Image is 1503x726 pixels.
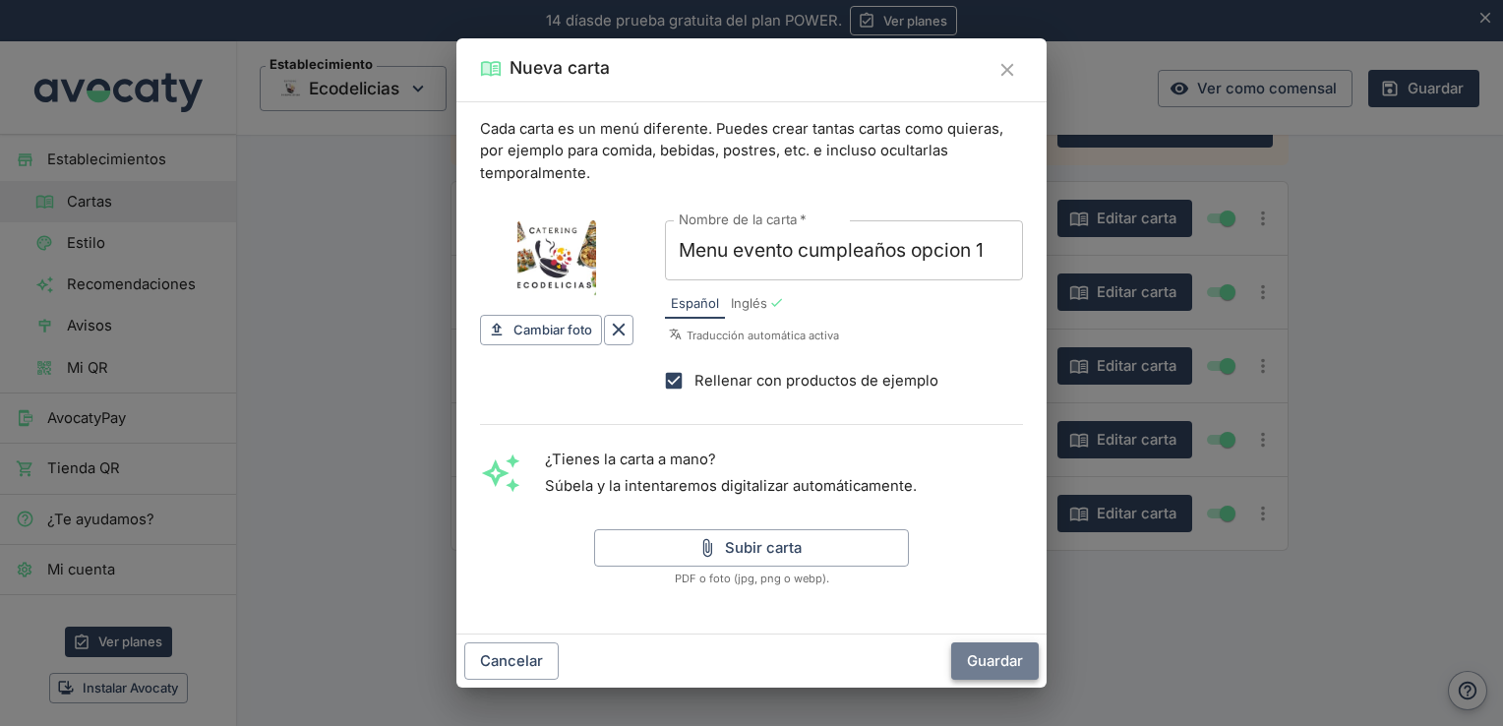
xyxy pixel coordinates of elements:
[464,642,559,680] button: Cancelar
[545,449,917,470] p: ¿Tienes la carta a mano?
[510,54,610,82] h2: Nueva carta
[951,642,1039,680] button: Guardar
[604,315,633,344] button: Borrar
[992,54,1023,86] button: Cerrar
[694,370,938,392] span: Rellenar con productos de ejemplo
[594,571,909,587] span: PDF o foto (jpg, png o webp).
[769,295,784,310] div: Con traducción automática
[731,294,767,314] span: Inglés
[671,294,719,314] span: Español
[669,328,683,341] svg: Símbolo de traducciones
[480,118,1023,184] p: Cada carta es un menú diferente. Puedes crear tantas cartas como quieras, por ejemplo para comida...
[679,211,807,229] label: Nombre de la carta
[513,319,592,341] span: Cambiar foto
[594,529,909,567] button: Subir carta
[545,475,917,497] p: Súbela y la intentaremos digitalizar automáticamente.
[480,315,602,345] button: Cambiar foto
[669,327,1023,344] p: Traducción automática activa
